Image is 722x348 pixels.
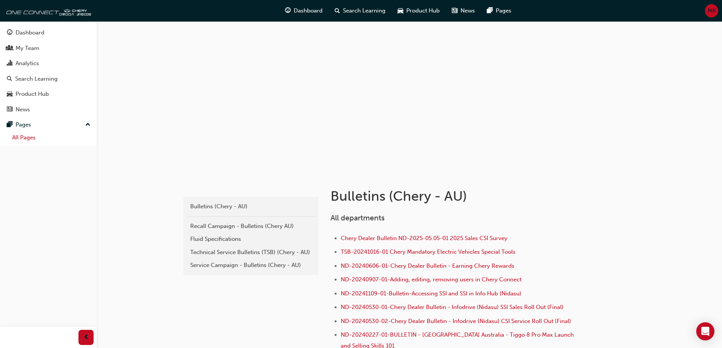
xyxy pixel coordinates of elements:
a: Chery Dealer Bulletin ND-2025-05.05-01 2025 Sales CSI Survey [341,235,507,242]
a: Recall Campaign - Bulletins (Chery AU) [186,220,315,233]
div: Analytics [16,59,39,68]
span: Pages [496,6,511,15]
a: Service Campaign - Bulletins (Chery - AU) [186,259,315,272]
div: Recall Campaign - Bulletins (Chery AU) [190,222,312,231]
a: car-iconProduct Hub [392,3,446,19]
span: guage-icon [285,6,291,16]
button: MK [705,4,718,17]
a: ND-20240530-01-Chery Dealer Bulletin - Infodrive (Nidasu) SSI Sales Roll Out (Final) [341,304,564,311]
span: car-icon [7,91,13,98]
button: DashboardMy TeamAnalyticsSearch LearningProduct HubNews [3,24,94,118]
a: Analytics [3,56,94,70]
div: Dashboard [16,28,44,37]
span: Product Hub [406,6,440,15]
span: people-icon [7,45,13,52]
span: All departments [330,214,385,222]
div: Fluid Specifications [190,235,312,243]
span: guage-icon [7,30,13,36]
span: MK [708,6,716,15]
span: Search Learning [343,6,385,15]
a: TSB-20241016-01 Chery Mandatory Electric Vehicles Special Tools [341,248,515,255]
button: Pages [3,118,94,132]
div: My Team [16,44,39,53]
a: ND-20240606-01-Chery Dealer Bulletin - Earning Chery Rewards [341,262,514,269]
div: Service Campaign - Bulletins (Chery - AU) [190,261,312,270]
a: guage-iconDashboard [279,3,329,19]
a: search-iconSearch Learning [329,3,392,19]
a: Fluid Specifications [186,233,315,246]
span: chart-icon [7,60,13,67]
a: ND-20240907-01-Adding, editing, removing users in Chery Connect [341,276,522,283]
span: search-icon [335,6,340,16]
span: pages-icon [487,6,493,16]
span: pages-icon [7,122,13,128]
a: ND-20241109-01-Bulletin-Accessing SSI and SSI in Info Hub (Nidasu) [341,290,522,297]
span: news-icon [452,6,457,16]
div: Product Hub [16,90,49,98]
span: News [460,6,475,15]
a: All Pages [9,132,94,144]
div: Search Learning [15,75,58,83]
span: search-icon [7,76,12,83]
span: up-icon [85,120,91,130]
span: Dashboard [294,6,323,15]
div: Technical Service Bulletins (TSB) (Chery - AU) [190,248,312,257]
a: Dashboard [3,26,94,40]
a: ND-20240530-02-Chery Dealer Bulletin - Infodrive (Nidasu) CSI Service Roll Out (Final) [341,318,571,325]
a: pages-iconPages [481,3,517,19]
span: news-icon [7,106,13,113]
a: My Team [3,41,94,55]
a: Bulletins (Chery - AU) [186,200,315,213]
span: prev-icon [83,333,89,342]
a: Product Hub [3,87,94,101]
a: Technical Service Bulletins (TSB) (Chery - AU) [186,246,315,259]
div: News [16,105,30,114]
span: car-icon [398,6,403,16]
a: News [3,103,94,117]
img: oneconnect [4,3,91,18]
h1: Bulletins (Chery - AU) [330,188,579,204]
div: Open Intercom Messenger [696,322,714,340]
a: news-iconNews [446,3,481,19]
div: Bulletins (Chery - AU) [190,202,312,211]
a: Search Learning [3,72,94,86]
div: Pages [16,120,31,129]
